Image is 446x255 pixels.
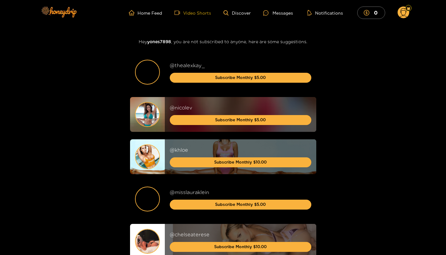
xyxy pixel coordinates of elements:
a: Discover [223,10,250,16]
mark: 0 [373,9,379,16]
div: @ thealexkay_ [170,62,311,69]
a: Home Feed [129,10,162,16]
div: Messages [263,9,293,16]
div: @ chelseaterese [170,231,311,238]
span: dollar [364,10,372,16]
img: Fan Level [407,7,410,10]
span: Subscribe Monthly $5.00 [215,74,266,81]
div: @ misslauraklein [170,189,311,196]
h3: Hey , you are not subscribed to anyone, here are some suggestions. [130,38,316,45]
button: Subscribe Monthly $5.00 [170,73,311,83]
button: 0 [357,7,385,19]
button: Subscribe Monthly $10.00 [170,242,311,252]
button: Subscribe Monthly $5.00 [170,115,311,125]
button: Notifications [305,10,345,16]
img: sfsdf [136,145,159,169]
img: sfsdf [136,103,159,126]
a: Video Shorts [174,10,211,16]
span: yones7898 [147,39,171,44]
span: Subscribe Monthly $5.00 [215,201,266,207]
button: Subscribe Monthly $10.00 [170,157,311,167]
div: @ khloe [170,146,311,154]
span: home [129,10,137,16]
div: @ nicolev [170,104,311,111]
img: sfsdf [136,229,159,253]
span: Subscribe Monthly $10.00 [214,243,267,250]
span: video-camera [174,10,183,16]
span: Subscribe Monthly $10.00 [214,159,267,165]
span: Subscribe Monthly $5.00 [215,117,266,123]
button: Subscribe Monthly $5.00 [170,200,311,210]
